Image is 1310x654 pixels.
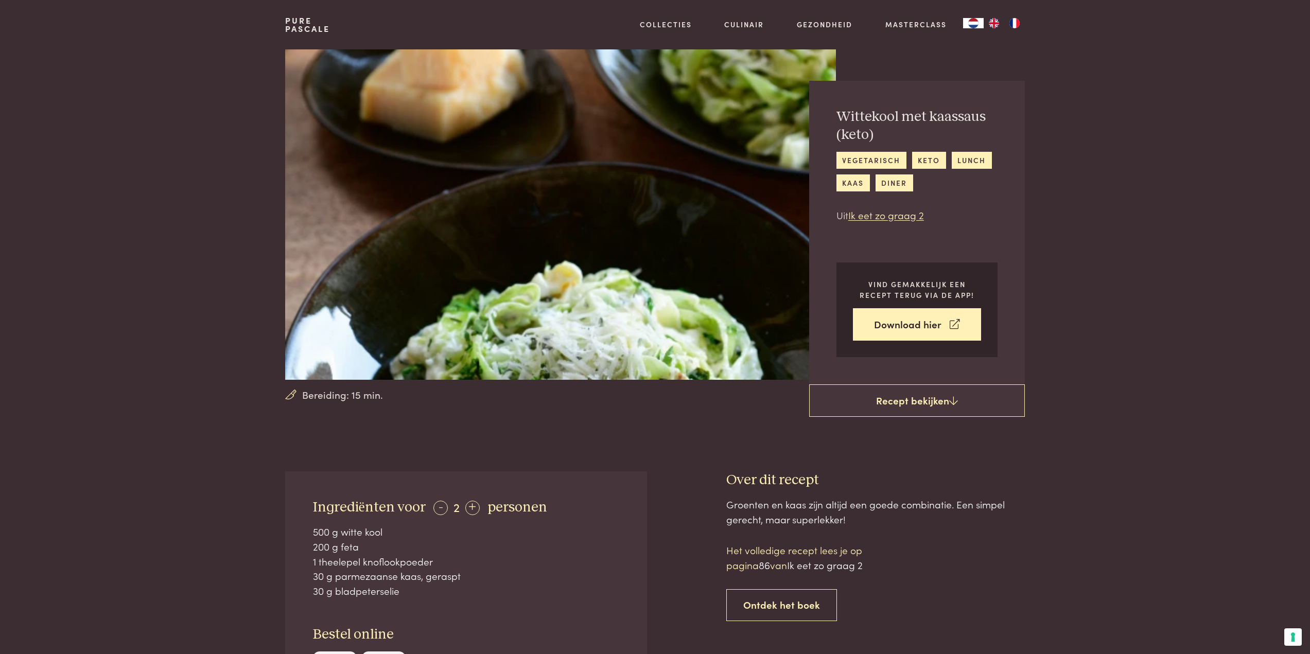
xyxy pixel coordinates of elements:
div: Groenten en kaas zijn altijd een goede combinatie. Een simpel gerecht, maar superlekker! [726,497,1025,526]
aside: Language selected: Nederlands [963,18,1025,28]
span: Bereiding: 15 min. [302,387,383,402]
div: 30 g bladpeterselie [313,584,620,598]
h2: Wittekool met kaassaus (keto) [836,108,998,144]
p: Vind gemakkelijk een recept terug via de app! [853,279,981,300]
div: - [433,501,448,515]
a: NL [963,18,984,28]
a: kaas [836,174,870,191]
a: EN [984,18,1004,28]
p: Het volledige recept lees je op pagina van [726,543,901,572]
button: Uw voorkeuren voor toestemming voor trackingtechnologieën [1284,628,1302,646]
a: Gezondheid [797,19,852,30]
a: Ik eet zo graag 2 [848,208,924,222]
span: 86 [759,558,770,572]
div: Language [963,18,984,28]
p: Uit [836,208,998,223]
a: Recept bekijken [809,384,1025,417]
a: lunch [952,152,992,169]
a: FR [1004,18,1025,28]
div: 200 g feta [313,539,620,554]
ul: Language list [984,18,1025,28]
div: 1 theelepel knoflookpoeder [313,554,620,569]
a: Ontdek het boek [726,589,837,622]
a: Culinair [724,19,764,30]
div: 500 g witte kool [313,524,620,539]
div: + [465,501,480,515]
span: personen [487,500,547,515]
span: Ingrediënten voor [313,500,426,515]
a: Collecties [640,19,692,30]
h3: Bestel online [313,626,620,644]
span: Ik eet zo graag 2 [787,558,863,572]
span: 2 [453,498,460,515]
a: Download hier [853,308,981,341]
a: Masterclass [885,19,947,30]
div: 30 g parmezaanse kaas, geraspt [313,569,620,584]
a: PurePascale [285,16,330,33]
a: diner [876,174,913,191]
a: keto [912,152,946,169]
img: Wittekool met kaassaus (keto) [285,49,835,380]
a: vegetarisch [836,152,906,169]
h3: Over dit recept [726,471,1025,489]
